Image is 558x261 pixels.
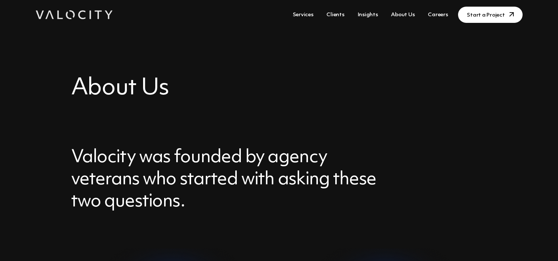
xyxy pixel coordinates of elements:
[290,8,316,22] a: Services
[388,8,417,22] a: About Us
[458,7,522,23] a: Start a Project
[355,8,381,22] a: Insights
[71,74,487,102] h2: About Us
[323,8,347,22] a: Clients
[425,8,451,22] a: Careers
[36,10,112,19] img: Valocity Digital
[71,147,383,213] h3: Valocity was founded by agency veterans who started with asking these two questions.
